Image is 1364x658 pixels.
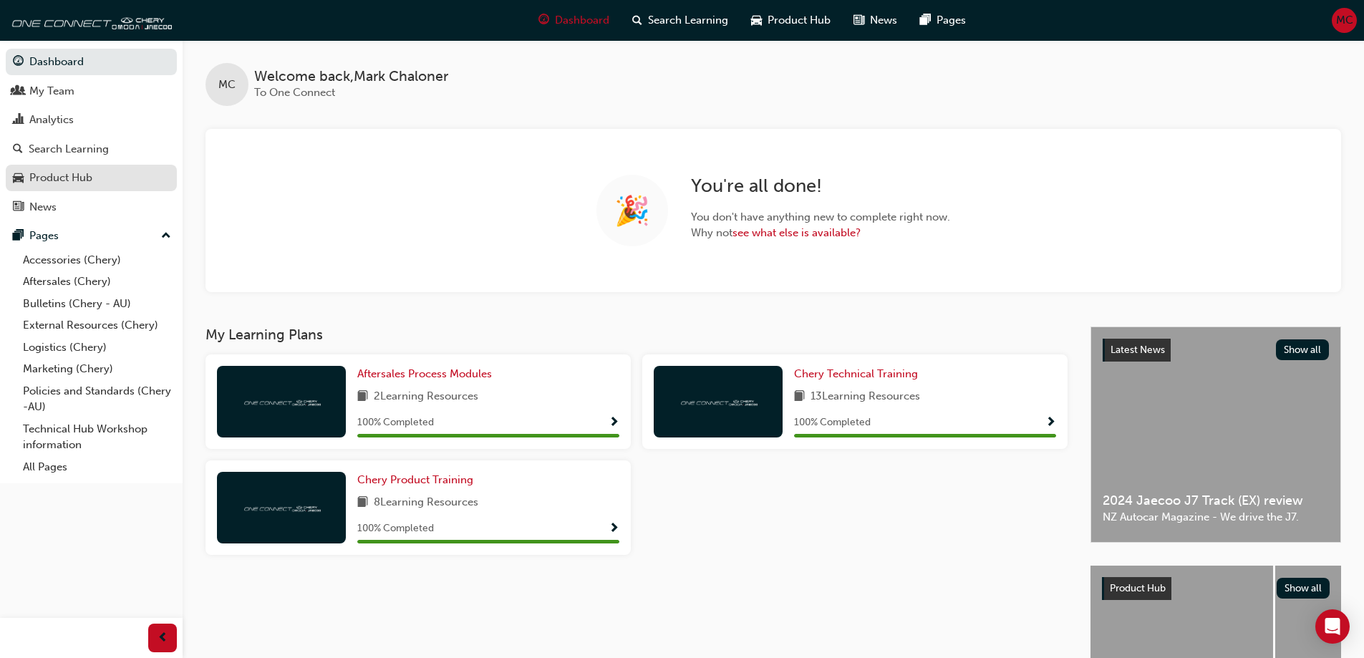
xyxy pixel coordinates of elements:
span: 🎉 [614,203,650,219]
a: guage-iconDashboard [527,6,621,35]
div: News [29,199,57,216]
a: search-iconSearch Learning [621,6,740,35]
span: Product Hub [1110,582,1166,594]
span: prev-icon [158,629,168,647]
a: Logistics (Chery) [17,337,177,359]
span: Why not [691,225,950,241]
a: Technical Hub Workshop information [17,418,177,456]
span: book-icon [794,388,805,406]
img: oneconnect [242,500,321,514]
a: pages-iconPages [909,6,977,35]
a: All Pages [17,456,177,478]
a: Latest NewsShow all2024 Jaecoo J7 Track (EX) reviewNZ Autocar Magazine - We drive the J7. [1090,326,1341,543]
a: Analytics [6,107,177,133]
span: people-icon [13,85,24,98]
span: Product Hub [768,12,831,29]
div: Search Learning [29,141,109,158]
button: Pages [6,223,177,249]
span: NZ Autocar Magazine - We drive the J7. [1103,509,1329,526]
div: Open Intercom Messenger [1315,609,1350,644]
a: External Resources (Chery) [17,314,177,337]
a: see what else is available? [732,226,861,239]
a: My Team [6,78,177,105]
h3: My Learning Plans [205,326,1068,343]
span: search-icon [632,11,642,29]
button: Show all [1276,339,1330,360]
button: MC [1332,8,1357,33]
span: Pages [937,12,966,29]
a: Marketing (Chery) [17,358,177,380]
a: Chery Technical Training [794,366,924,382]
span: To One Connect [254,86,335,99]
a: Bulletins (Chery - AU) [17,293,177,315]
span: Latest News [1111,344,1165,356]
span: Welcome back , Mark Chaloner [254,69,448,85]
span: 100 % Completed [357,521,434,537]
button: DashboardMy TeamAnalyticsSearch LearningProduct HubNews [6,46,177,223]
span: pages-icon [920,11,931,29]
span: book-icon [357,494,368,512]
img: oneconnect [242,395,321,408]
span: 2 Learning Resources [374,388,478,406]
a: Latest NewsShow all [1103,339,1329,362]
div: Pages [29,228,59,244]
span: news-icon [853,11,864,29]
span: You don ' t have anything new to complete right now. [691,209,950,226]
a: Search Learning [6,136,177,163]
span: Chery Product Training [357,473,473,486]
button: Show Progress [609,520,619,538]
span: Show Progress [1045,417,1056,430]
span: news-icon [13,201,24,214]
img: oneconnect [679,395,758,408]
a: Dashboard [6,49,177,75]
span: pages-icon [13,230,24,243]
span: guage-icon [13,56,24,69]
span: MC [218,77,236,93]
button: Show Progress [1045,414,1056,432]
a: Policies and Standards (Chery -AU) [17,380,177,418]
span: car-icon [13,172,24,185]
a: Aftersales (Chery) [17,271,177,293]
img: oneconnect [7,6,172,34]
a: car-iconProduct Hub [740,6,842,35]
span: Show Progress [609,523,619,536]
a: Aftersales Process Modules [357,366,498,382]
a: Product Hub [6,165,177,191]
div: Product Hub [29,170,92,186]
div: My Team [29,83,74,100]
button: Show all [1277,578,1330,599]
span: Search Learning [648,12,728,29]
span: car-icon [751,11,762,29]
h2: You ' re all done! [691,175,950,198]
a: Chery Product Training [357,472,479,488]
span: Dashboard [555,12,609,29]
span: News [870,12,897,29]
span: guage-icon [538,11,549,29]
div: Analytics [29,112,74,128]
span: chart-icon [13,114,24,127]
a: Product HubShow all [1102,577,1330,600]
span: up-icon [161,227,171,246]
span: Show Progress [609,417,619,430]
button: Show Progress [609,414,619,432]
span: search-icon [13,143,23,156]
a: news-iconNews [842,6,909,35]
span: 100 % Completed [357,415,434,431]
a: News [6,194,177,221]
span: 2024 Jaecoo J7 Track (EX) review [1103,493,1329,509]
span: 100 % Completed [794,415,871,431]
span: 8 Learning Resources [374,494,478,512]
span: Aftersales Process Modules [357,367,492,380]
span: 13 Learning Resources [811,388,920,406]
a: Accessories (Chery) [17,249,177,271]
span: book-icon [357,388,368,406]
span: MC [1336,12,1353,29]
span: Chery Technical Training [794,367,918,380]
